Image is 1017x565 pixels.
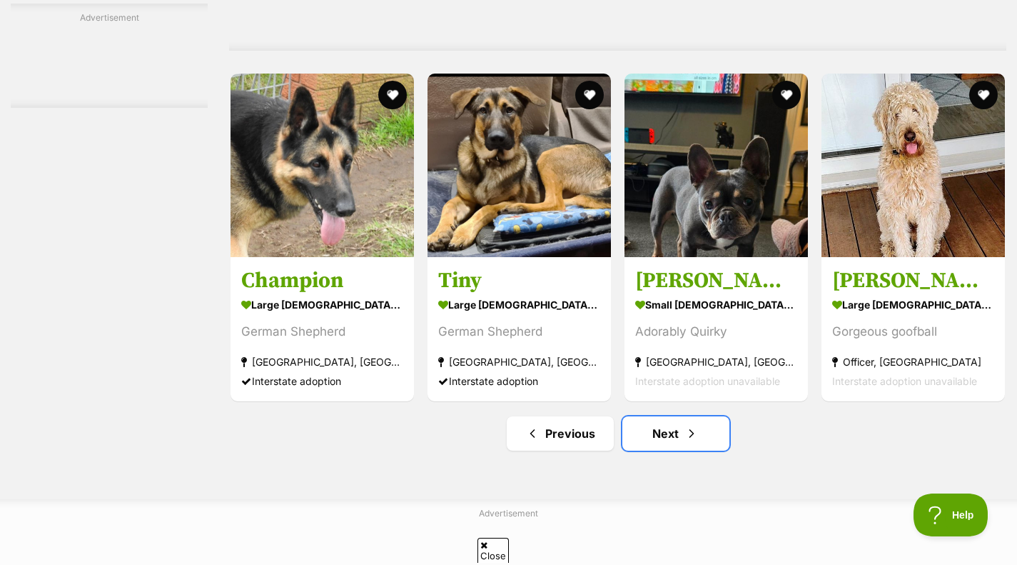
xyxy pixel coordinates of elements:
[832,323,994,342] div: Gorgeous goofball
[832,295,994,316] strong: large [DEMOGRAPHIC_DATA] Dog
[635,376,780,388] span: Interstate adoption unavailable
[635,295,797,316] strong: small [DEMOGRAPHIC_DATA] Dog
[575,81,604,109] button: favourite
[427,257,611,402] a: Tiny large [DEMOGRAPHIC_DATA] Dog German Shepherd [GEOGRAPHIC_DATA], [GEOGRAPHIC_DATA] Interstate...
[241,323,403,342] div: German Shepherd
[832,376,977,388] span: Interstate adoption unavailable
[622,416,729,451] a: Next page
[11,4,208,108] div: Advertisement
[438,295,600,316] strong: large [DEMOGRAPHIC_DATA] Dog
[427,74,611,257] img: Tiny - German Shepherd Dog
[241,268,403,295] h3: Champion
[507,416,614,451] a: Previous page
[231,74,414,257] img: Champion - German Shepherd Dog
[832,268,994,295] h3: [PERSON_NAME]
[241,372,403,391] div: Interstate adoption
[821,74,1005,257] img: Marshall Uffelman - Labrador Retriever x Poodle Dog
[229,416,1006,451] nav: Pagination
[624,257,808,402] a: [PERSON_NAME] small [DEMOGRAPHIC_DATA] Dog Adorably Quirky [GEOGRAPHIC_DATA], [GEOGRAPHIC_DATA] I...
[438,353,600,372] strong: [GEOGRAPHIC_DATA], [GEOGRAPHIC_DATA]
[969,81,998,109] button: favourite
[241,353,403,372] strong: [GEOGRAPHIC_DATA], [GEOGRAPHIC_DATA]
[438,372,600,391] div: Interstate adoption
[438,268,600,295] h3: Tiny
[477,538,509,563] span: Close
[231,257,414,402] a: Champion large [DEMOGRAPHIC_DATA] Dog German Shepherd [GEOGRAPHIC_DATA], [GEOGRAPHIC_DATA] Inters...
[438,323,600,342] div: German Shepherd
[914,494,988,536] iframe: Help Scout Beacon - Open
[635,353,797,372] strong: [GEOGRAPHIC_DATA], [GEOGRAPHIC_DATA]
[378,81,407,109] button: favourite
[821,257,1005,402] a: [PERSON_NAME] large [DEMOGRAPHIC_DATA] Dog Gorgeous goofball Officer, [GEOGRAPHIC_DATA] Interstat...
[241,295,403,316] strong: large [DEMOGRAPHIC_DATA] Dog
[772,81,801,109] button: favourite
[635,268,797,295] h3: [PERSON_NAME]
[624,74,808,257] img: Lily Tamblyn - French Bulldog
[635,323,797,342] div: Adorably Quirky
[832,353,994,372] strong: Officer, [GEOGRAPHIC_DATA]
